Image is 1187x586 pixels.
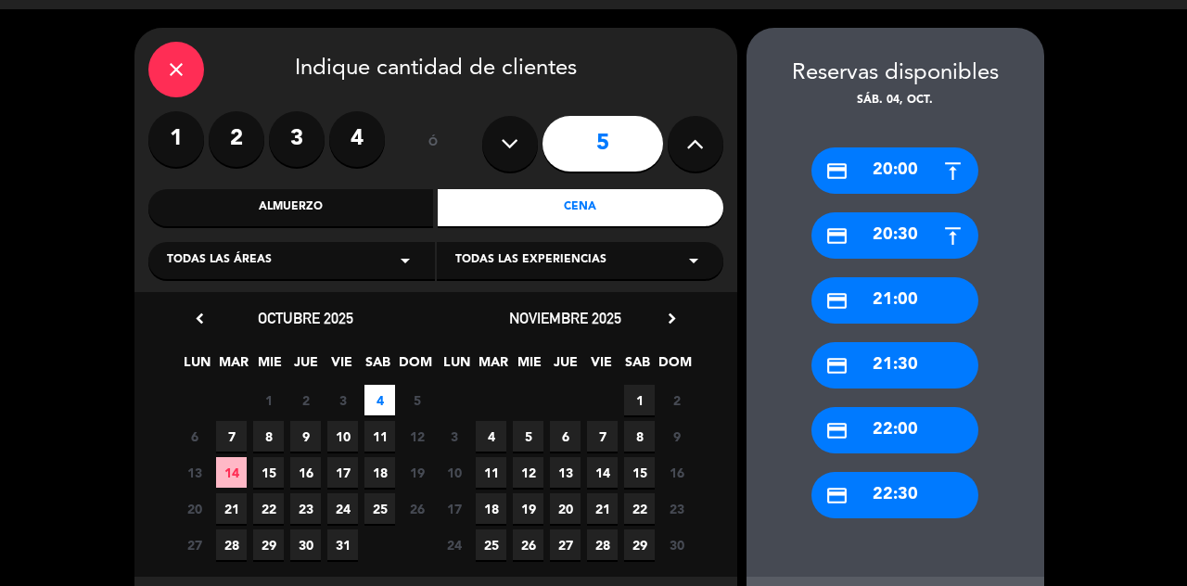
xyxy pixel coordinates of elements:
[148,42,723,97] div: Indique cantidad de clientes
[290,529,321,560] span: 30
[179,421,210,452] span: 6
[402,493,432,524] span: 26
[254,351,285,382] span: MIE
[148,111,204,167] label: 1
[364,457,395,488] span: 18
[216,493,247,524] span: 21
[364,493,395,524] span: 25
[624,421,655,452] span: 8
[513,457,543,488] span: 12
[509,309,621,327] span: noviembre 2025
[182,351,212,382] span: LUN
[439,493,469,524] span: 17
[438,189,723,226] div: Cena
[439,421,469,452] span: 3
[658,351,689,382] span: DOM
[825,159,849,183] i: credit_card
[253,421,284,452] span: 8
[624,385,655,415] span: 1
[329,111,385,167] label: 4
[587,421,618,452] span: 7
[550,351,581,382] span: JUE
[327,385,358,415] span: 3
[811,212,978,259] div: 20:30
[478,351,508,382] span: MAR
[550,529,581,560] span: 27
[586,351,617,382] span: VIE
[364,421,395,452] span: 11
[825,289,849,312] i: credit_card
[811,472,978,518] div: 22:30
[825,484,849,507] i: credit_card
[476,529,506,560] span: 25
[399,351,429,382] span: DOM
[550,457,581,488] span: 13
[747,56,1044,92] div: Reservas disponibles
[216,457,247,488] span: 14
[402,421,432,452] span: 12
[216,529,247,560] span: 28
[683,249,705,272] i: arrow_drop_down
[811,407,978,453] div: 22:00
[179,457,210,488] span: 13
[661,457,692,488] span: 16
[513,493,543,524] span: 19
[476,493,506,524] span: 18
[218,351,249,382] span: MAR
[269,111,325,167] label: 3
[550,493,581,524] span: 20
[747,92,1044,110] div: sáb. 04, oct.
[253,529,284,560] span: 29
[811,342,978,389] div: 21:30
[327,493,358,524] span: 24
[624,529,655,560] span: 29
[290,421,321,452] span: 9
[364,385,395,415] span: 4
[253,385,284,415] span: 1
[661,385,692,415] span: 2
[253,493,284,524] span: 22
[290,493,321,524] span: 23
[402,385,432,415] span: 5
[179,493,210,524] span: 20
[165,58,187,81] i: close
[661,421,692,452] span: 9
[167,251,272,270] span: Todas las áreas
[326,351,357,382] span: VIE
[402,457,432,488] span: 19
[825,419,849,442] i: credit_card
[327,457,358,488] span: 17
[825,224,849,248] i: credit_card
[476,457,506,488] span: 11
[661,529,692,560] span: 30
[363,351,393,382] span: SAB
[216,421,247,452] span: 7
[624,457,655,488] span: 15
[622,351,653,382] span: SAB
[439,529,469,560] span: 24
[290,385,321,415] span: 2
[179,529,210,560] span: 27
[811,147,978,194] div: 20:00
[439,457,469,488] span: 10
[209,111,264,167] label: 2
[403,111,464,176] div: ó
[394,249,416,272] i: arrow_drop_down
[327,529,358,560] span: 31
[253,457,284,488] span: 15
[587,493,618,524] span: 21
[513,529,543,560] span: 26
[550,421,581,452] span: 6
[455,251,606,270] span: Todas las experiencias
[661,493,692,524] span: 23
[290,351,321,382] span: JUE
[587,529,618,560] span: 28
[514,351,544,382] span: MIE
[825,354,849,377] i: credit_card
[441,351,472,382] span: LUN
[476,421,506,452] span: 4
[290,457,321,488] span: 16
[513,421,543,452] span: 5
[587,457,618,488] span: 14
[811,277,978,324] div: 21:00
